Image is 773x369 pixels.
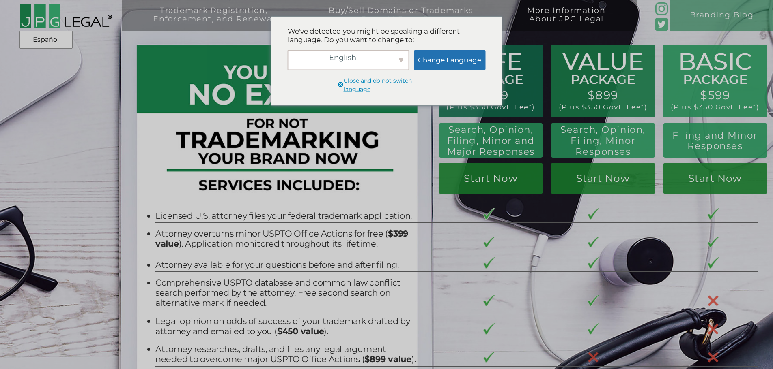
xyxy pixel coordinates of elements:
img: checkmark-border-3.png [588,208,599,220]
a: Start Now [439,163,543,194]
span: Close and do not switch language [344,76,436,94]
li: Attorney overturns minor USPTO Office Actions for free ( ). Application monitored throughout its ... [155,229,416,249]
img: checkmark-border-3.png [707,237,719,248]
li: Licensed U.S. attorney files your federal trademark application. [155,211,416,221]
img: X-30-3.png [707,352,719,363]
li: Attorney researches, drafts, and files any legal argument needed to overcome major USPTO Office A... [155,344,416,365]
img: checkmark-border-3.png [588,323,599,335]
b: $899 value [364,354,411,364]
a: Start Now [551,163,655,194]
img: X-30-3.png [707,295,719,307]
a: Español [22,32,70,47]
img: checkmark-border-3.png [483,237,495,248]
li: Attorney available for your questions before and after filing. [155,260,416,270]
img: checkmark-border-3.png [483,257,495,269]
img: checkmark-border-3.png [707,257,719,269]
img: checkmark-border-3.png [483,352,495,363]
img: Twitter_Social_Icon_Rounded_Square_Color-mid-green3-90.png [655,18,668,31]
img: glyph-logo_May2016-green3-90.png [655,2,668,15]
h2: Filing and Minor Responses [669,130,761,151]
img: checkmark-border-3.png [588,237,599,248]
h2: Search, Opinion, Filing, Minor Responses [557,124,649,157]
img: checkmark-border-3.png [588,257,599,269]
a: Change Language [414,50,485,70]
img: checkmark-border-3.png [483,295,495,306]
li: Comprehensive USPTO database and common law conflict search performed by the attorney. Free secon... [155,278,416,308]
b: $399 value [155,228,408,249]
div: English [288,50,409,70]
a: Buy/Sell Domains or Trademarks– Form LLCs or Corps [306,6,496,37]
span: Close and do not switch language [337,81,344,91]
img: X-30-3.png [707,323,719,335]
div: We've detected you might be speaking a different language. Do you want to change to: [288,27,486,44]
b: $450 value [277,326,324,336]
img: 2016-logo-black-letters-3-r.png [19,3,112,28]
a: Close and do not switch language [337,76,436,95]
img: checkmark-border-3.png [483,208,495,220]
img: checkmark-border-3.png [588,295,599,306]
a: Trademark Registration,Enforcement, and Renewal [130,6,298,37]
img: checkmark-border-3.png [483,323,495,335]
li: Legal opinion on odds of success of your trademark drafted by attorney and emailed to you ( ). [155,316,416,337]
img: X-30-3.png [588,352,599,363]
img: checkmark-border-3.png [707,208,719,220]
a: Start Now [663,163,767,194]
a: More InformationAbout JPG Legal [504,6,629,37]
h2: Search, Opinion, Filing, Minor and Major Responses [444,124,538,157]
